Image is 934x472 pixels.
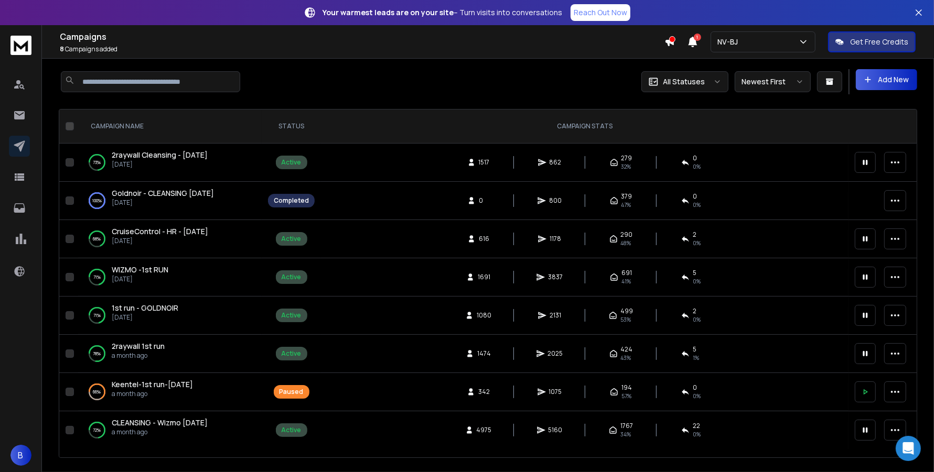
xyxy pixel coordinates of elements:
[620,307,633,315] span: 499
[548,273,563,281] span: 3837
[621,354,631,362] span: 43 %
[10,445,31,466] button: B
[693,430,701,438] span: 0 %
[112,379,193,390] a: Keentel-1st run-[DATE]
[828,31,916,52] button: Get Free Credits
[620,422,633,430] span: 1767
[78,258,262,297] td: 71%WIZMO -1st RUN[DATE]
[856,69,917,90] button: Add New
[549,196,562,205] span: 800
[112,341,165,351] span: 2raywall 1st run
[717,37,742,47] p: NV-BJ
[477,311,491,320] span: 1080
[112,237,208,245] p: [DATE]
[550,235,561,243] span: 1178
[693,422,700,430] span: 22
[112,226,208,236] span: CruiseControl - HR - [DATE]
[478,273,490,281] span: 1691
[93,234,101,244] p: 68 %
[112,341,165,352] a: 2raywall 1st run
[78,144,262,182] td: 73%2raywall Cleansing - [DATE][DATE]
[620,430,631,438] span: 34 %
[282,273,302,281] div: Active
[621,192,632,201] span: 379
[896,436,921,461] div: Open Intercom Messenger
[78,373,262,411] td: 66%Keentel-1st run-[DATE]a month ago
[693,230,696,239] span: 2
[694,34,701,41] span: 1
[693,239,701,247] span: 0 %
[323,7,562,18] p: – Turn visits into conversations
[549,388,562,396] span: 1075
[850,37,908,47] p: Get Free Credits
[477,426,492,434] span: 4975
[274,196,309,205] div: Completed
[112,265,168,275] a: WIZMO -1st RUN
[693,345,696,354] span: 5
[78,182,262,220] td: 100%Goldnoir - CLEANSING [DATE][DATE]
[112,160,208,169] p: [DATE]
[93,387,101,397] p: 66 %
[550,158,562,167] span: 862
[693,154,697,162] span: 0
[282,349,302,358] div: Active
[663,76,705,87] p: All Statuses
[693,392,701,400] span: 0 %
[78,411,262,449] td: 72%CLEANSING - Wizmo [DATE]a month ago
[693,201,701,209] span: 0 %
[621,230,633,239] span: 290
[112,303,178,313] a: 1st run - GOLDNOIR
[621,392,631,400] span: 57 %
[282,311,302,320] div: Active
[548,349,563,358] span: 2025
[112,390,193,398] p: a month ago
[321,109,849,144] th: CAMPAIGN STATS
[479,235,489,243] span: 616
[693,307,696,315] span: 2
[112,313,178,322] p: [DATE]
[112,188,214,199] a: Goldnoir - CLEANSING [DATE]
[693,383,697,392] span: 0
[693,269,696,277] span: 5
[112,418,208,428] a: CLEANSING - Wizmo [DATE]
[621,383,632,392] span: 194
[92,195,102,206] p: 100 %
[112,428,208,436] p: a month ago
[93,157,101,168] p: 73 %
[620,315,631,324] span: 53 %
[112,352,165,360] p: a month ago
[323,7,454,17] strong: Your warmest leads are on your site
[693,277,701,286] span: 0 %
[693,162,701,171] span: 0 %
[479,158,490,167] span: 1517
[93,310,101,321] p: 71 %
[78,220,262,258] td: 68%CruiseControl - HR - [DATE][DATE]
[112,188,214,198] span: Goldnoir - CLEANSING [DATE]
[479,196,489,205] span: 0
[262,109,321,144] th: STATUS
[477,349,491,358] span: 1474
[112,150,208,160] a: 2raywall Cleansing - [DATE]
[621,269,632,277] span: 691
[112,275,168,283] p: [DATE]
[621,345,633,354] span: 424
[621,154,632,162] span: 279
[93,425,101,435] p: 72 %
[93,348,101,359] p: 78 %
[112,199,214,207] p: [DATE]
[571,4,630,21] a: Reach Out Now
[60,30,664,43] h1: Campaigns
[574,7,627,18] p: Reach Out Now
[621,277,631,286] span: 41 %
[693,354,699,362] span: 1 %
[78,335,262,373] td: 78%2raywall 1st runa month ago
[78,109,262,144] th: CAMPAIGN NAME
[693,315,701,324] span: 0 %
[112,303,178,313] span: 1st run - GOLDNOIR
[280,388,304,396] div: Paused
[549,426,563,434] span: 5160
